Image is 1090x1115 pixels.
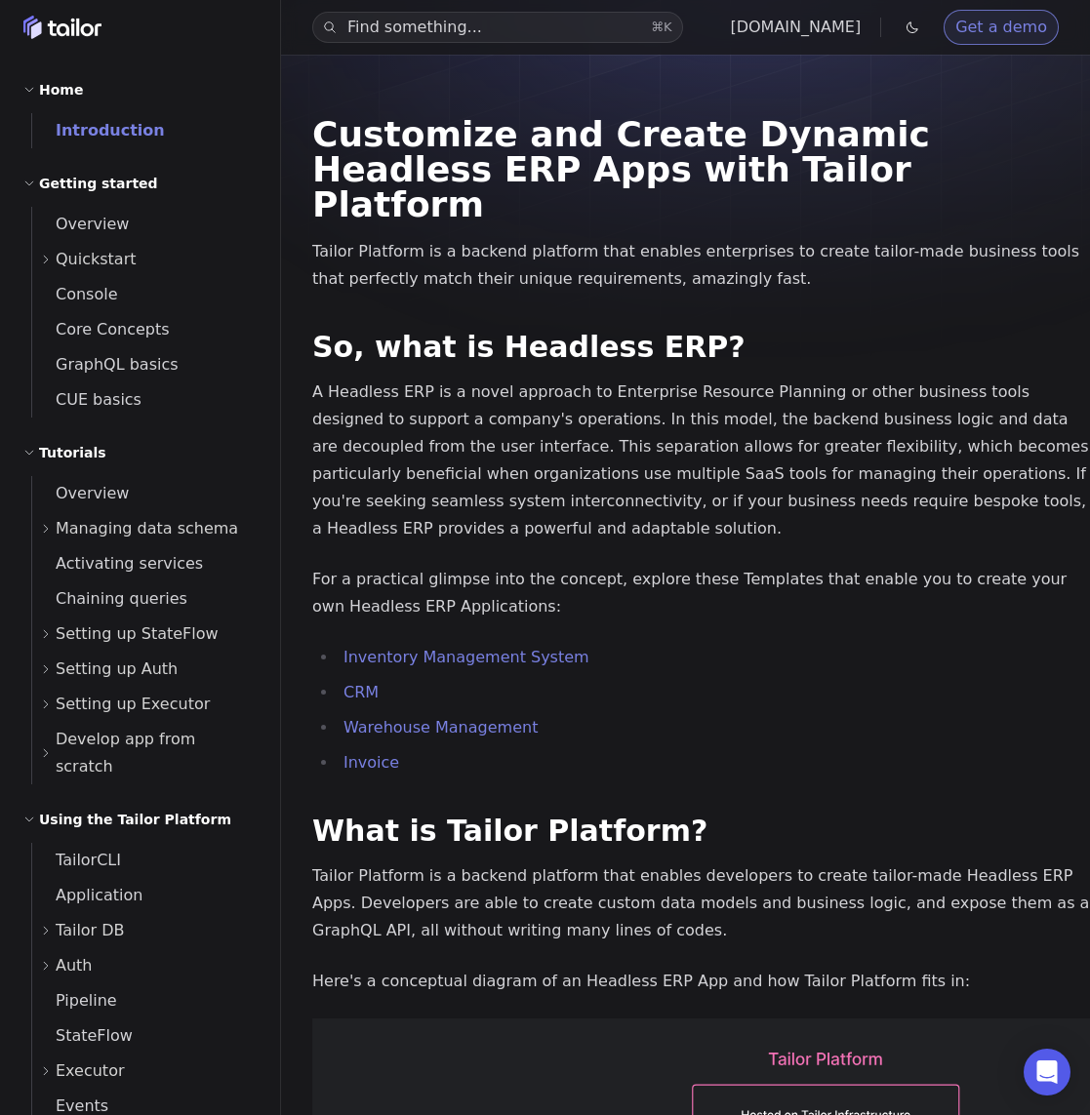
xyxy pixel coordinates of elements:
[32,476,257,511] a: Overview
[901,16,924,39] button: Toggle dark mode
[39,78,83,101] h2: Home
[730,18,861,36] a: [DOMAIN_NAME]
[39,172,158,195] h2: Getting started
[32,215,129,233] span: Overview
[56,515,238,542] span: Managing data schema
[32,843,257,878] a: TailorCLI
[56,246,137,273] span: Quickstart
[32,1018,257,1054] a: StateFlow
[32,581,257,617] a: Chaining queries
[651,20,664,34] kbd: ⌘
[32,851,121,869] span: TailorCLI
[32,382,257,418] a: CUE basics
[32,355,179,374] span: GraphQL basics
[32,320,170,338] span: Core Concepts
[23,16,101,39] a: Home
[32,347,257,382] a: GraphQL basics
[32,991,117,1010] span: Pipeline
[664,20,672,34] kbd: K
[1024,1049,1070,1095] div: Open Intercom Messenger
[56,691,210,718] span: Setting up Executor
[56,656,178,683] span: Setting up Auth
[32,589,187,608] span: Chaining queries
[56,620,219,648] span: Setting up StateFlow
[343,683,379,701] a: CRM
[32,1096,108,1115] span: Events
[312,12,683,43] button: Find something...⌘K
[32,277,257,312] a: Console
[32,878,257,913] a: Application
[32,113,257,148] a: Introduction
[32,484,129,502] span: Overview
[32,312,257,347] a: Core Concepts
[32,390,141,409] span: CUE basics
[56,1057,125,1085] span: Executor
[312,330,746,364] a: So, what is Headless ERP?
[343,648,589,666] a: Inventory Management System
[944,10,1059,45] a: Get a demo
[39,808,231,831] h2: Using the Tailor Platform
[312,814,707,848] a: What is Tailor Platform?
[32,121,165,139] span: Introduction
[32,285,118,303] span: Console
[32,546,257,581] a: Activating services
[343,718,538,737] a: Warehouse Management
[32,886,142,904] span: Application
[32,983,257,1018] a: Pipeline
[39,441,106,464] h2: Tutorials
[32,1026,133,1045] span: StateFlow
[56,726,257,780] span: Develop app from scratch
[56,917,125,944] span: Tailor DB
[343,753,399,772] a: Invoice
[32,554,203,573] span: Activating services
[32,207,257,242] a: Overview
[56,952,93,979] span: Auth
